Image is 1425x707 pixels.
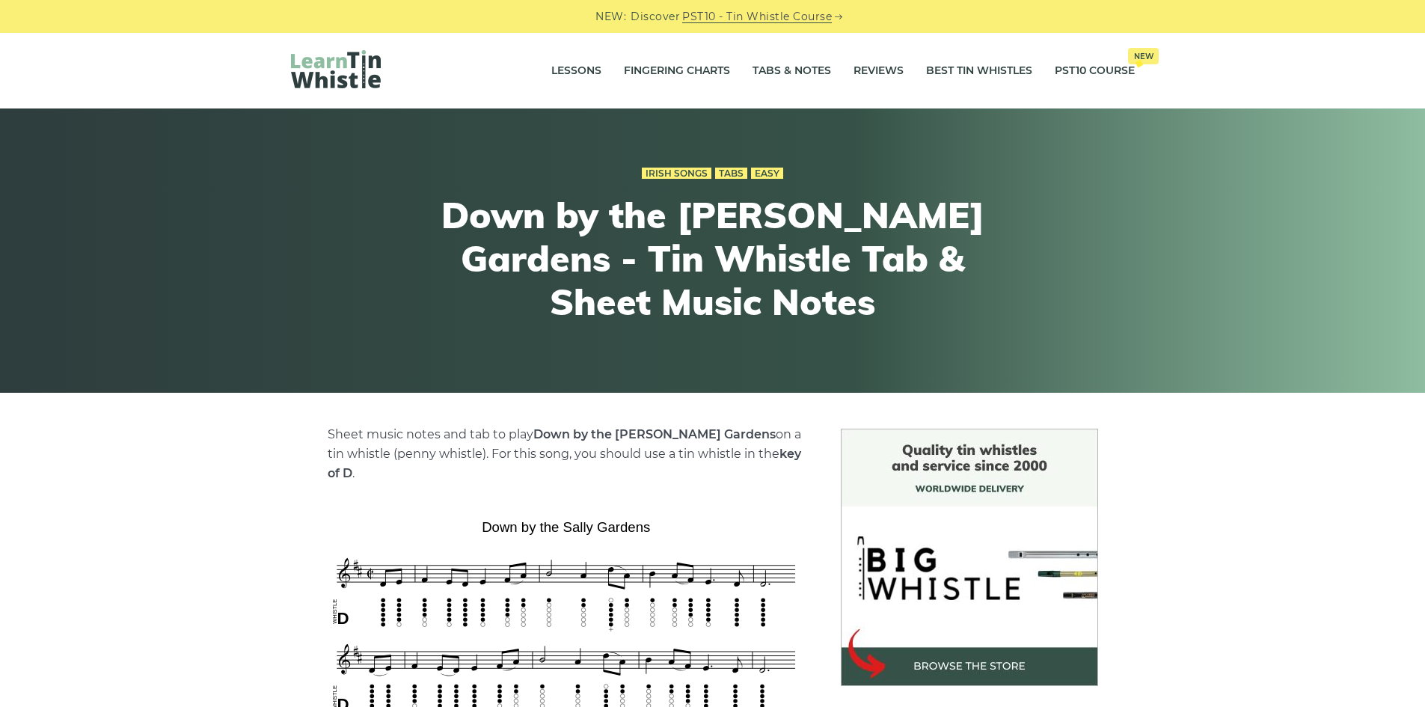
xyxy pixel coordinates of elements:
a: Tabs [715,168,747,180]
a: PST10 CourseNew [1055,52,1135,90]
span: New [1128,48,1159,64]
strong: key of D [328,447,801,480]
a: Fingering Charts [624,52,730,90]
strong: Down by the [PERSON_NAME] Gardens [533,427,776,441]
a: Reviews [854,52,904,90]
h1: Down by the [PERSON_NAME] Gardens - Tin Whistle Tab & Sheet Music Notes [438,194,988,323]
img: BigWhistle Tin Whistle Store [841,429,1098,686]
a: Best Tin Whistles [926,52,1032,90]
a: Easy [751,168,783,180]
img: LearnTinWhistle.com [291,50,381,88]
p: Sheet music notes and tab to play on a tin whistle (penny whistle). For this song, you should use... [328,425,805,483]
a: Lessons [551,52,601,90]
a: Irish Songs [642,168,711,180]
a: Tabs & Notes [753,52,831,90]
